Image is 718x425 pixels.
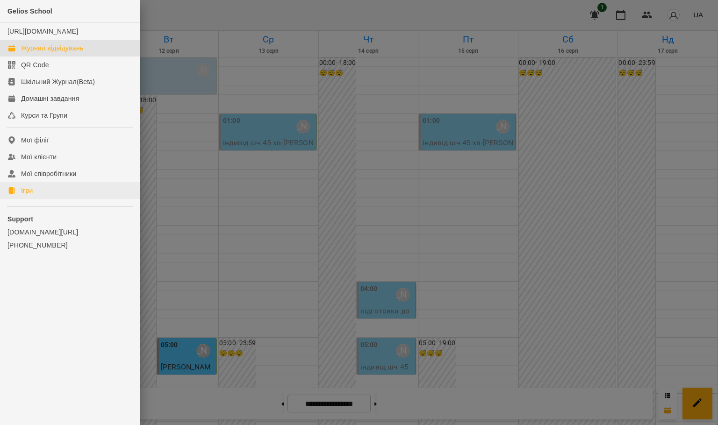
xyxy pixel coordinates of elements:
[7,28,78,35] a: [URL][DOMAIN_NAME]
[21,186,33,195] div: Ігри
[21,152,57,162] div: Мої клієнти
[21,77,95,86] div: Шкільний Журнал(Beta)
[7,214,132,224] p: Support
[21,43,83,53] div: Журнал відвідувань
[21,111,67,120] div: Курси та Групи
[21,60,49,70] div: QR Code
[7,241,132,250] a: [PHONE_NUMBER]
[7,227,132,237] a: [DOMAIN_NAME][URL]
[7,7,52,15] span: Gelios School
[21,94,79,103] div: Домашні завдання
[21,169,77,178] div: Мої співробітники
[21,135,49,145] div: Мої філії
